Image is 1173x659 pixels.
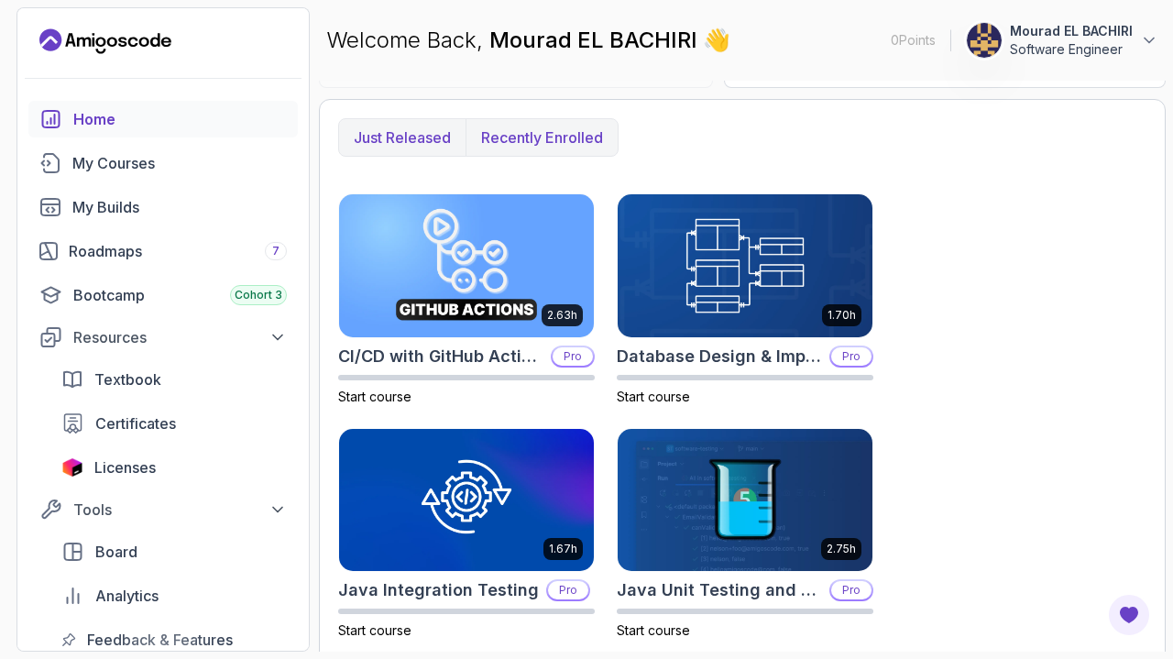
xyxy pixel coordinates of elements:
[966,22,1158,59] button: user profile imageMourad EL BACHIRISoftware Engineer
[69,240,287,262] div: Roadmaps
[50,533,298,570] a: board
[326,26,730,55] p: Welcome Back,
[547,308,577,323] p: 2.63h
[95,585,159,607] span: Analytics
[272,244,280,258] span: 7
[617,389,690,404] span: Start course
[39,27,171,56] a: Landing page
[338,193,595,406] a: CI/CD with GitHub Actions card2.63hCI/CD with GitHub ActionsProStart course
[235,288,282,302] span: Cohort 3
[28,277,298,313] a: bootcamp
[1010,40,1133,59] p: Software Engineer
[827,542,856,556] p: 2.75h
[94,456,156,478] span: Licenses
[50,449,298,486] a: licenses
[50,361,298,398] a: textbook
[73,499,287,521] div: Tools
[617,428,873,641] a: Java Unit Testing and TDD card2.75hJava Unit Testing and TDDProStart course
[28,493,298,526] button: Tools
[28,189,298,225] a: builds
[95,541,137,563] span: Board
[617,622,690,638] span: Start course
[553,347,593,366] p: Pro
[338,622,411,638] span: Start course
[50,405,298,442] a: certificates
[95,412,176,434] span: Certificates
[354,126,451,148] p: Just released
[73,284,287,306] div: Bootcamp
[828,308,856,323] p: 1.70h
[87,629,233,651] span: Feedback & Features
[73,326,287,348] div: Resources
[50,577,298,614] a: analytics
[339,429,594,572] img: Java Integration Testing card
[28,101,298,137] a: home
[703,26,730,55] span: 👋
[618,429,872,572] img: Java Unit Testing and TDD card
[28,321,298,354] button: Resources
[831,581,872,599] p: Pro
[72,152,287,174] div: My Courses
[617,193,873,406] a: Database Design & Implementation card1.70hDatabase Design & ImplementationProStart course
[72,196,287,218] div: My Builds
[338,428,595,641] a: Java Integration Testing card1.67hJava Integration TestingProStart course
[617,344,822,369] h2: Database Design & Implementation
[338,344,543,369] h2: CI/CD with GitHub Actions
[28,233,298,269] a: roadmaps
[50,621,298,658] a: feedback
[338,577,539,603] h2: Java Integration Testing
[831,347,872,366] p: Pro
[28,145,298,181] a: courses
[466,119,618,156] button: Recently enrolled
[61,458,83,477] img: jetbrains icon
[338,389,411,404] span: Start course
[339,119,466,156] button: Just released
[73,108,287,130] div: Home
[617,577,822,603] h2: Java Unit Testing and TDD
[549,542,577,556] p: 1.67h
[967,23,1002,58] img: user profile image
[618,194,872,337] img: Database Design & Implementation card
[1010,22,1133,40] p: Mourad EL BACHIRI
[548,581,588,599] p: Pro
[1107,593,1151,637] button: Open Feedback Button
[481,126,603,148] p: Recently enrolled
[489,27,703,53] span: Mourad EL BACHIRI
[94,368,161,390] span: Textbook
[891,31,936,49] p: 0 Points
[339,194,594,337] img: CI/CD with GitHub Actions card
